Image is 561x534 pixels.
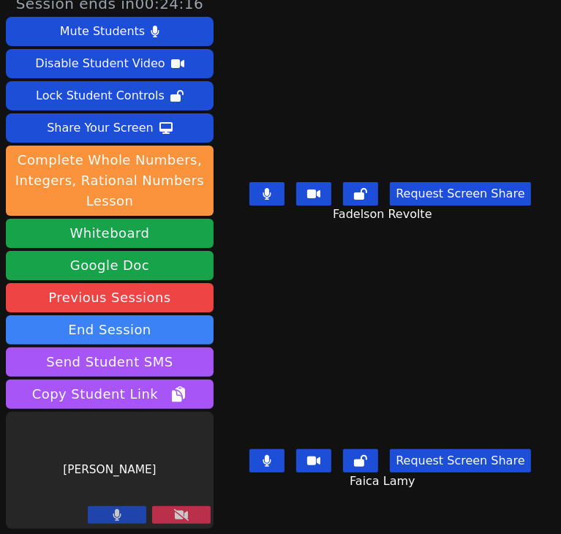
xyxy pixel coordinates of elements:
button: Send Student SMS [6,347,214,377]
span: Faica Lamy [350,473,419,490]
button: Lock Student Controls [6,81,214,110]
button: Request Screen Share [390,182,530,206]
button: Complete Whole Numbers, Integers, Rational Numbers Lesson [6,146,214,216]
button: Whiteboard [6,219,214,248]
button: Share Your Screen [6,113,214,143]
div: Share Your Screen [47,116,154,140]
div: Disable Student Video [35,52,165,75]
button: Copy Student Link [6,380,214,409]
span: Fadelson Revolte [333,206,436,223]
div: Mute Students [60,20,145,43]
button: End Session [6,315,214,345]
button: Mute Students [6,17,214,46]
button: Request Screen Share [390,449,530,473]
span: Copy Student Link [32,384,187,405]
a: Previous Sessions [6,283,214,312]
button: Disable Student Video [6,49,214,78]
div: Lock Student Controls [36,84,165,108]
div: [PERSON_NAME] [6,412,214,529]
a: Google Doc [6,251,214,280]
